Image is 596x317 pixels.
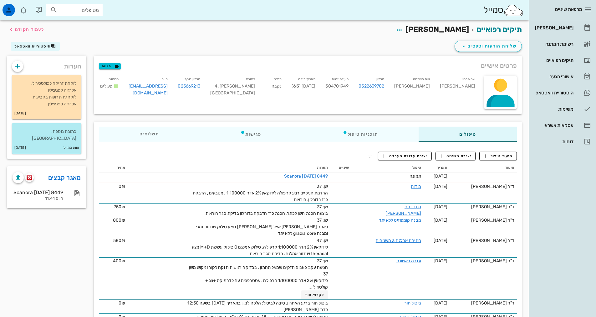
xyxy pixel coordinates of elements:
[531,118,593,133] a: עסקאות אשראי
[531,53,593,68] a: תיקים רפואיים
[332,77,349,81] small: תעודת זהות
[462,77,475,81] small: שם פרטי
[25,173,34,182] button: scanora logo
[376,238,421,243] a: סתימת אמלגם 3 משטחים
[378,152,431,160] button: יצירת עבודת מעבדה
[452,183,514,190] div: ד"ר [PERSON_NAME]
[434,300,448,306] span: [DATE]
[246,77,255,81] small: כתובת
[102,63,118,69] span: תגיות
[200,127,302,142] div: פגישות
[99,163,128,173] th: מחיר
[405,25,469,34] span: [PERSON_NAME]
[119,300,125,306] span: 0₪
[17,80,76,108] p: לוקחת זריקה לכולסטרול. אלרגיה לפניצילין לוקח/ת תרופות בקביעות אלרגיה לפניצילין
[479,152,517,160] button: תיעוד טיפול
[27,175,33,180] img: scanora logo
[376,77,385,81] small: טלפון
[128,163,330,173] th: הערות
[213,83,255,89] span: [PERSON_NAME] 14
[14,144,26,151] small: [DATE]
[14,44,51,48] span: היסטוריית וואטסאפ
[455,41,522,52] button: שליחת הודעות וטפסים
[129,83,168,96] a: [EMAIL_ADDRESS][DOMAIN_NAME]
[178,83,200,90] a: 025669213
[484,153,513,159] span: תיעוד טיפול
[382,153,427,159] span: יצירת עבודת מעבדה
[187,300,328,312] span: ביטול תור ברגע האחרון. סיבה לביטול: הלכה למיון בתאריך [DATE] בשעה 12:30 לדר' [PERSON_NAME]
[434,184,448,189] span: [DATE]
[193,184,328,202] span: שן: 37 הרדמת חניכיים רבע קרפולה לידוקאין 2% אדר 1:100000 , מטבעים , הדבקת כ"ז בדורלון, הוראות
[534,90,573,95] div: היסטוריית וואטסאפ
[15,27,44,32] span: לעמוד הקודם
[434,204,448,209] span: [DATE]
[531,102,593,117] a: משימות
[434,238,448,243] span: [DATE]
[534,42,573,47] div: רשימת המתנה
[210,90,255,96] span: [GEOGRAPHIC_DATA]
[476,25,522,34] a: תיקים רפואיים
[531,134,593,149] a: דוחות
[534,139,573,144] div: דוחות
[452,204,514,210] div: ד"ר [PERSON_NAME]
[14,110,26,117] small: [DATE]
[452,217,514,224] div: ד"ר [PERSON_NAME]
[452,258,514,264] div: ד"ר [PERSON_NAME]
[481,61,517,71] span: פרטים אישיים
[301,290,328,299] button: לקרוא עוד
[385,204,421,216] a: כתר זמני [PERSON_NAME]
[452,300,514,306] div: ד"ר [PERSON_NAME]
[119,184,125,189] span: 0₪
[218,83,219,89] span: ,
[351,163,424,173] th: טיפול
[436,152,476,160] button: יצירת משימה
[379,218,421,223] a: מבנה קומפוזיט ללא יתד
[534,74,573,79] div: אישורי הגעה
[8,24,44,35] button: לעמוד הקודם
[325,83,349,89] span: 304701949
[413,77,430,81] small: שם משפחה
[531,20,593,35] a: [PERSON_NAME]
[13,196,63,201] div: היום 11:41
[292,83,315,89] span: [DATE] ( )
[260,74,287,100] div: נקבה
[114,204,125,209] span: 750₪
[162,77,168,81] small: מייל
[100,83,112,89] span: פעילים
[99,63,121,69] button: תגיות
[298,77,315,81] small: תאריך לידה
[440,153,471,159] span: יצירת משימה
[192,238,328,256] span: שן: 47 לידוקאין 2% אדר 1:100000 קרפולה. סילוק אמלגם O סילוק עששת M+D מצע theracal שחזור אמלגם. בד...
[331,163,351,173] th: שיניים
[113,218,125,223] span: 800₪
[534,123,573,128] div: עסקאות אשראי
[284,174,328,179] a: Scanora [DATE] 8449
[274,77,282,81] small: מגדר
[434,258,448,264] span: [DATE]
[305,293,324,297] span: לקרוא עוד
[293,83,299,89] strong: 65
[434,218,448,223] span: [DATE]
[196,218,328,236] span: שן: 37 לאחר [PERSON_NAME] אצל [PERSON_NAME] בוצע סילוק שחזור זמני ומבנה gradia core ללא יתד
[17,128,76,142] p: כתובת נוספת: [GEOGRAPHIC_DATA]
[531,85,593,100] a: היסטוריית וואטסאפ
[396,258,421,264] a: עזרה ראשונה
[410,174,421,179] span: תמונה
[534,58,573,63] div: תיקים רפואיים
[109,77,119,81] small: סטטוס
[113,238,125,243] span: 580₪
[534,25,573,30] div: [PERSON_NAME]
[452,237,514,244] div: ד"ר [PERSON_NAME]
[503,4,524,17] img: SmileCloud logo
[7,56,86,74] div: הערות
[404,300,421,306] a: ביטול תור
[389,74,435,100] div: [PERSON_NAME]
[534,107,573,112] div: משימות
[555,7,582,12] span: מרפאת שיניים
[434,174,448,179] span: [DATE]
[185,77,200,81] small: טלפון נוסף
[64,144,79,151] small: צוות סמייל
[206,204,328,216] span: שן: 37 בוצעה הכנת השן לכתר, הכנת כ"ז הדבקה בדורלון בדיקת סגר הוראות
[11,42,60,51] button: היסטוריית וואטסאפ
[411,184,421,189] a: מידות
